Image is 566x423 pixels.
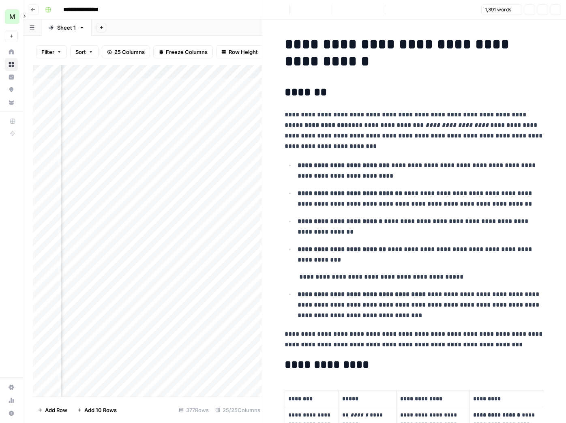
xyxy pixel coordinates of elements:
span: Sort [75,48,86,56]
button: Workspace: Mailjet [5,6,18,27]
a: Sheet 1 [41,19,92,36]
button: Add Row [33,404,72,417]
a: Your Data [5,96,18,109]
div: 25/25 Columns [212,404,264,417]
div: Sheet 1 [57,24,76,32]
span: 1,391 words [485,6,511,13]
a: Home [5,45,18,58]
button: 1,391 words [481,4,522,15]
button: Help + Support [5,407,18,420]
button: Row Height [216,45,263,58]
div: 377 Rows [176,404,212,417]
span: 25 Columns [114,48,145,56]
button: Sort [70,45,99,58]
span: Add Row [45,406,67,414]
span: M [9,12,15,21]
a: Opportunities [5,83,18,96]
a: Browse [5,58,18,71]
button: Freeze Columns [153,45,213,58]
a: Usage [5,394,18,407]
span: Add 10 Rows [84,406,117,414]
button: Filter [36,45,67,58]
span: Filter [41,48,54,56]
a: Insights [5,71,18,84]
button: 25 Columns [102,45,150,58]
button: Add 10 Rows [72,404,122,417]
span: Freeze Columns [166,48,208,56]
span: Row Height [229,48,258,56]
a: Settings [5,381,18,394]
